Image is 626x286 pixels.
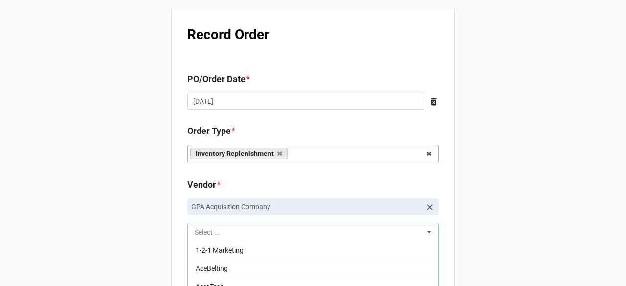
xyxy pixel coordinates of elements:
label: Order Type [187,124,231,138]
a: Inventory Replenishment [190,148,288,159]
b: Record Order [187,26,269,43]
input: Date [187,93,425,110]
p: GPA Acquisition Company [191,202,421,212]
span: AceBelting [196,264,228,272]
span: 1-2-1 Marketing [196,246,244,254]
label: Vendor [187,178,216,192]
label: PO/Order Date [187,72,246,86]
